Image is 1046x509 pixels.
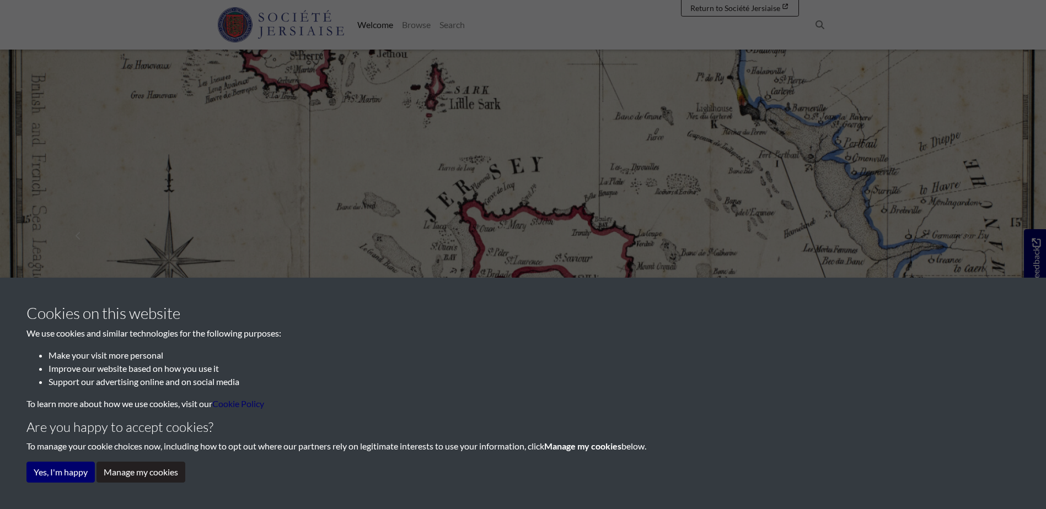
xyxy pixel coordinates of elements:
[26,397,1020,410] p: To learn more about how we use cookies, visit our
[544,441,621,451] strong: Manage my cookies
[26,462,95,483] button: Yes, I'm happy
[26,419,1020,435] h4: Are you happy to accept cookies?
[26,327,1020,340] p: We use cookies and similar technologies for the following purposes:
[26,304,1020,323] h3: Cookies on this website
[49,375,1020,388] li: Support our advertising online and on social media
[212,398,264,409] a: learn more about cookies
[26,440,1020,453] p: To manage your cookie choices now, including how to opt out where our partners rely on legitimate...
[49,349,1020,362] li: Make your visit more personal
[96,462,185,483] button: Manage my cookies
[49,362,1020,375] li: Improve our website based on how you use it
